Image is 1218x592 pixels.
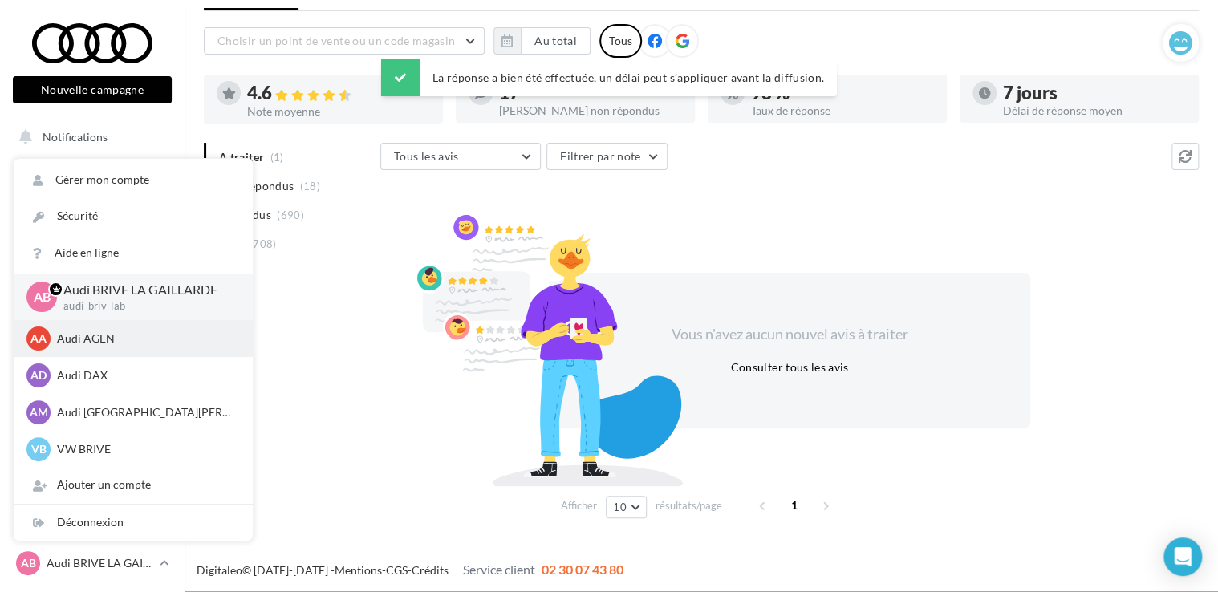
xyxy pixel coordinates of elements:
span: Notifications [43,130,108,144]
button: Tous les avis [380,143,541,170]
button: Au total [493,27,591,55]
div: Open Intercom Messenger [1163,537,1202,576]
p: Audi BRIVE LA GAILLARDE [63,281,227,299]
span: Non répondus [219,178,294,194]
div: La réponse a bien été effectuée, un délai peut s’appliquer avant la diffusion. [381,59,837,96]
span: Tous les avis [394,149,459,163]
div: Ajouter un compte [14,467,253,503]
span: AA [30,330,47,347]
span: AB [21,555,36,571]
a: Campagnes [10,282,175,315]
button: Consulter tous les avis [724,358,855,377]
a: Opérations [10,160,175,194]
p: VW BRIVE [57,441,233,457]
a: CGS [386,563,408,577]
span: AB [34,288,51,306]
div: Déconnexion [14,505,253,541]
span: résultats/page [656,498,722,513]
button: Choisir un point de vente ou un code magasin [204,27,485,55]
span: Choisir un point de vente ou un code magasin [217,34,455,47]
span: © [DATE]-[DATE] - - - [197,563,623,577]
div: 98 % [751,84,934,102]
span: 02 30 07 43 80 [542,562,623,577]
button: Au total [521,27,591,55]
p: audi-briv-lab [63,299,227,314]
div: [PERSON_NAME] non répondus [499,105,682,116]
span: (18) [300,180,320,193]
span: VB [31,441,47,457]
button: Filtrer par note [546,143,668,170]
div: Vous n'avez aucun nouvel avis à traiter [652,324,928,345]
span: Service client [463,562,535,577]
span: 10 [613,501,627,513]
a: Crédits [412,563,449,577]
span: (690) [277,209,304,221]
a: Visibilité en ligne [10,241,175,275]
div: Délai de réponse moyen [1003,105,1186,116]
span: AD [30,367,47,383]
a: Médiathèque [10,321,175,355]
div: 7 jours [1003,84,1186,102]
a: PLV et print personnalisable [10,361,175,408]
span: 1 [782,493,807,518]
a: Mentions [335,563,382,577]
span: AM [30,404,48,420]
div: 4.6 [247,84,430,103]
a: AB Audi BRIVE LA GAILLARDE [13,548,172,578]
a: Digitaleo [197,563,242,577]
div: Note moyenne [247,106,430,117]
p: Audi BRIVE LA GAILLARDE [47,555,153,571]
button: Nouvelle campagne [13,76,172,103]
span: Afficher [561,498,597,513]
p: Audi [GEOGRAPHIC_DATA][PERSON_NAME] [57,404,233,420]
p: Audi AGEN [57,330,233,347]
button: Notifications [10,120,168,154]
a: Boîte de réception [10,200,175,234]
span: (708) [250,237,277,250]
a: Sécurité [14,198,253,234]
p: Audi DAX [57,367,233,383]
a: Gérer mon compte [14,162,253,198]
button: 10 [606,496,647,518]
a: Aide en ligne [14,235,253,271]
div: Tous [599,24,642,58]
div: Taux de réponse [751,105,934,116]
